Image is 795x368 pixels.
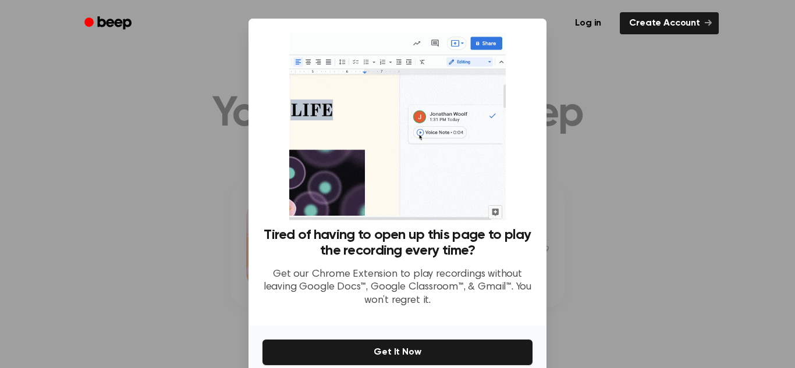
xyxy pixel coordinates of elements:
a: Log in [563,10,613,37]
h3: Tired of having to open up this page to play the recording every time? [262,227,533,259]
a: Beep [76,12,142,35]
a: Create Account [620,12,719,34]
img: Beep extension in action [289,33,505,220]
button: Get It Now [262,340,533,365]
p: Get our Chrome Extension to play recordings without leaving Google Docs™, Google Classroom™, & Gm... [262,268,533,308]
